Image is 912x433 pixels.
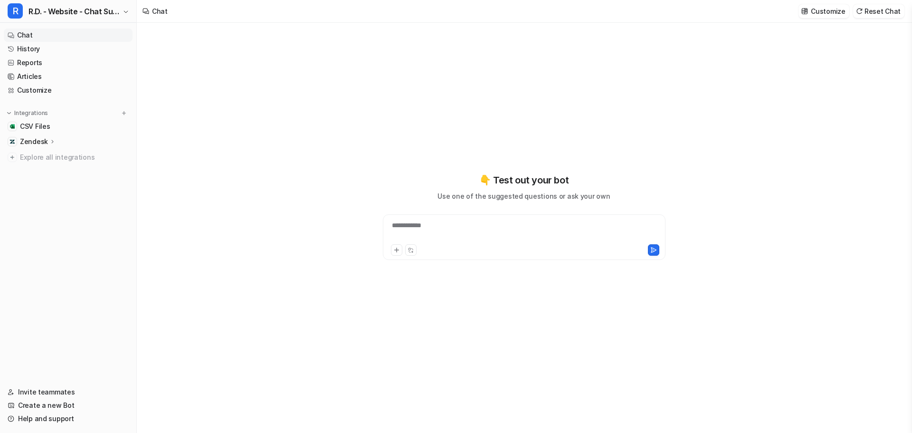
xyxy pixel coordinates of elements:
span: CSV Files [20,122,50,131]
span: R.D. - Website - Chat Support [28,5,120,18]
a: CSV FilesCSV Files [4,120,133,133]
a: Customize [4,84,133,97]
p: Integrations [14,109,48,117]
img: explore all integrations [8,153,17,162]
img: Zendesk [9,139,15,144]
p: Customize [811,6,845,16]
p: 👇 Test out your bot [479,173,569,187]
button: Reset Chat [853,4,904,18]
div: Chat [152,6,168,16]
p: Zendesk [20,137,48,146]
span: R [8,3,23,19]
img: menu_add.svg [121,110,127,116]
a: Articles [4,70,133,83]
a: Invite teammates [4,385,133,399]
button: Integrations [4,108,51,118]
img: reset [856,8,863,15]
a: Help and support [4,412,133,425]
span: Explore all integrations [20,150,129,165]
a: Reports [4,56,133,69]
a: History [4,42,133,56]
a: Create a new Bot [4,399,133,412]
p: Use one of the suggested questions or ask your own [437,191,610,201]
a: Explore all integrations [4,151,133,164]
img: customize [801,8,808,15]
img: CSV Files [9,124,15,129]
a: Chat [4,29,133,42]
button: Customize [798,4,849,18]
img: expand menu [6,110,12,116]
